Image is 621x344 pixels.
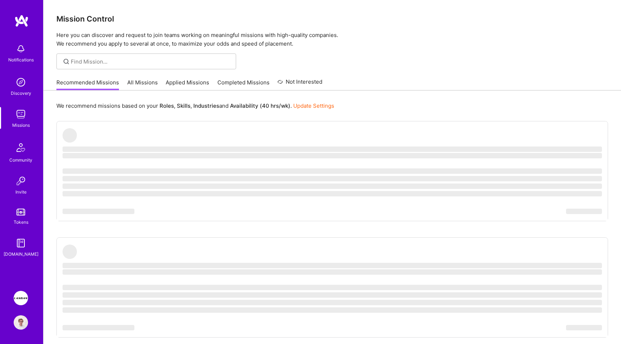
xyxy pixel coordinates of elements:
[293,102,334,109] a: Update Settings
[14,315,28,330] img: User Avatar
[277,78,322,90] a: Not Interested
[217,79,270,90] a: Completed Missions
[14,174,28,188] img: Invite
[9,156,32,164] div: Community
[14,236,28,250] img: guide book
[11,89,31,97] div: Discovery
[177,102,190,109] b: Skills
[62,57,70,66] i: icon SearchGrey
[14,14,29,27] img: logo
[56,31,608,48] p: Here you can discover and request to join teams working on meaningful missions with high-quality ...
[71,58,231,65] input: Find Mission...
[56,14,608,23] h3: Mission Control
[127,79,158,90] a: All Missions
[15,188,27,196] div: Invite
[12,139,29,156] img: Community
[166,79,209,90] a: Applied Missions
[17,209,25,215] img: tokens
[56,79,119,90] a: Recommended Missions
[14,42,28,56] img: bell
[12,291,30,305] a: Langan: AI-Copilot for Environmental Site Assessment
[14,107,28,121] img: teamwork
[14,218,28,226] div: Tokens
[14,291,28,305] img: Langan: AI-Copilot for Environmental Site Assessment
[8,56,34,64] div: Notifications
[12,315,30,330] a: User Avatar
[56,102,334,110] p: We recommend missions based on your , , and .
[14,75,28,89] img: discovery
[12,121,30,129] div: Missions
[193,102,219,109] b: Industries
[4,250,38,258] div: [DOMAIN_NAME]
[230,102,290,109] b: Availability (40 hrs/wk)
[160,102,174,109] b: Roles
